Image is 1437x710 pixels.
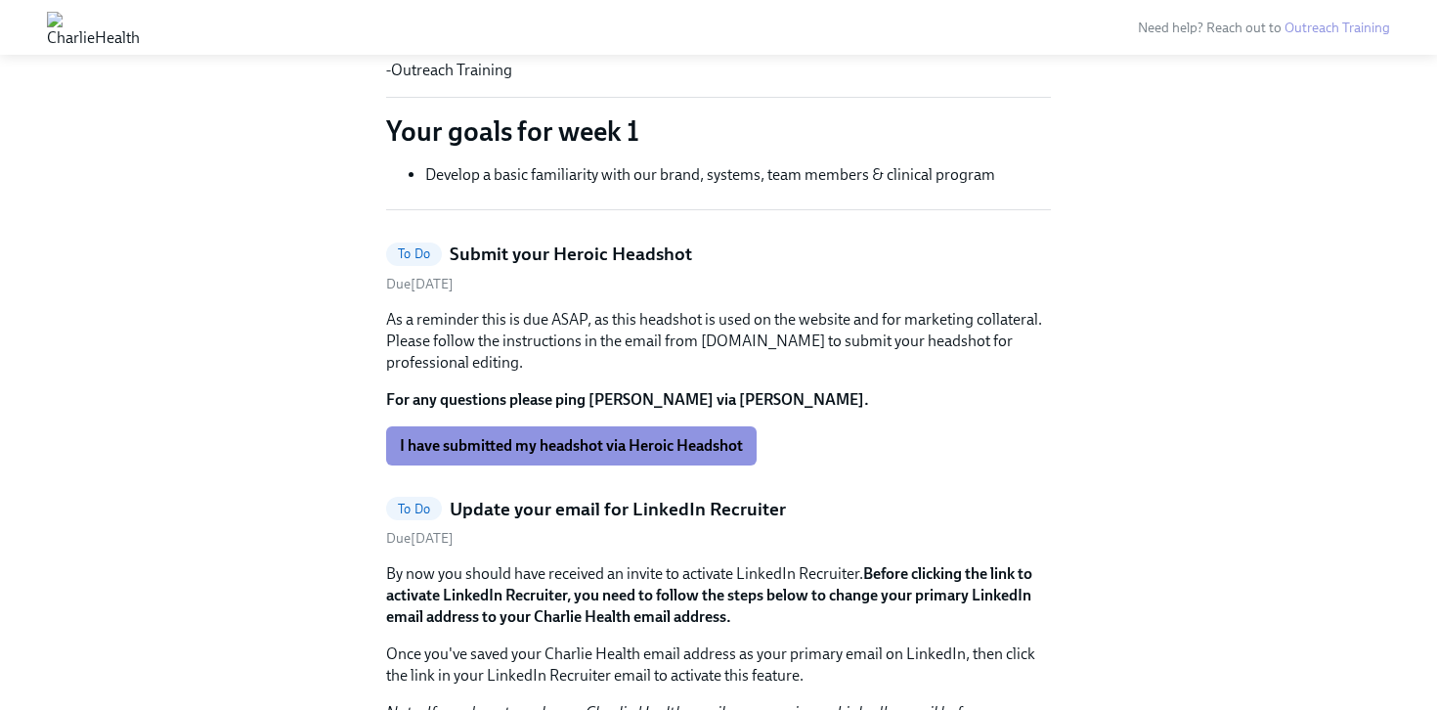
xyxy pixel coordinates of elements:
[1285,20,1390,36] a: Outreach Training
[386,564,1032,626] strong: Before clicking the link to activate LinkedIn Recruiter, you need to follow the steps below to ch...
[425,164,1051,186] li: Develop a basic familiarity with our brand, systems, team members & clinical program
[386,497,1051,549] a: To DoUpdate your email for LinkedIn RecruiterDue[DATE]
[386,113,1051,149] p: Your goals for week 1
[450,497,786,522] h5: Update your email for LinkedIn Recruiter
[386,309,1051,374] p: As a reminder this is due ASAP, as this headshot is used on the website and for marketing collate...
[386,60,1051,81] p: -Outreach Training
[386,563,1051,628] p: By now you should have received an invite to activate LinkedIn Recruiter.
[47,12,140,43] img: CharlieHealth
[386,390,869,409] strong: For any questions please ping [PERSON_NAME] via [PERSON_NAME].
[1138,20,1390,36] span: Need help? Reach out to
[386,276,454,292] span: Friday, October 10th 2025, 10:00 am
[386,643,1051,687] p: Once you've saved your Charlie Health email address as your primary email on LinkedIn, then click...
[386,426,757,466] button: I have submitted my headshot via Heroic Headshot
[400,436,743,456] span: I have submitted my headshot via Heroic Headshot
[386,530,454,547] span: Saturday, October 11th 2025, 10:00 am
[450,242,692,267] h5: Submit your Heroic Headshot
[386,246,442,261] span: To Do
[386,502,442,516] span: To Do
[386,242,1051,293] a: To DoSubmit your Heroic HeadshotDue[DATE]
